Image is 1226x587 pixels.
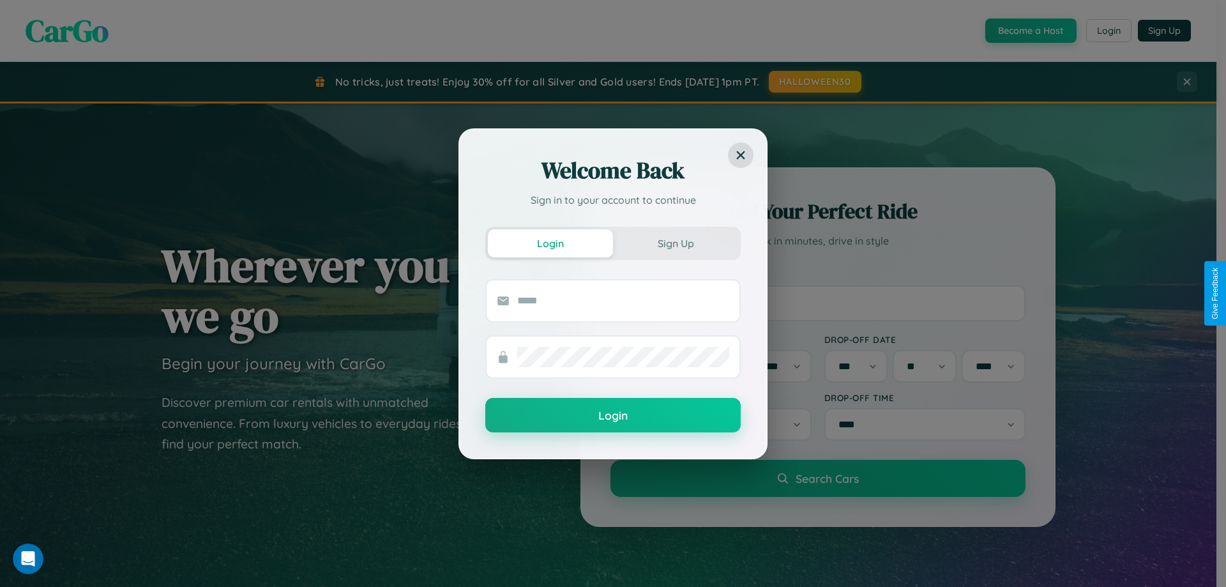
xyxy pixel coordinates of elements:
[488,229,613,257] button: Login
[613,229,738,257] button: Sign Up
[485,398,741,432] button: Login
[13,544,43,574] iframe: Intercom live chat
[485,192,741,208] p: Sign in to your account to continue
[1211,268,1220,319] div: Give Feedback
[485,155,741,186] h2: Welcome Back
